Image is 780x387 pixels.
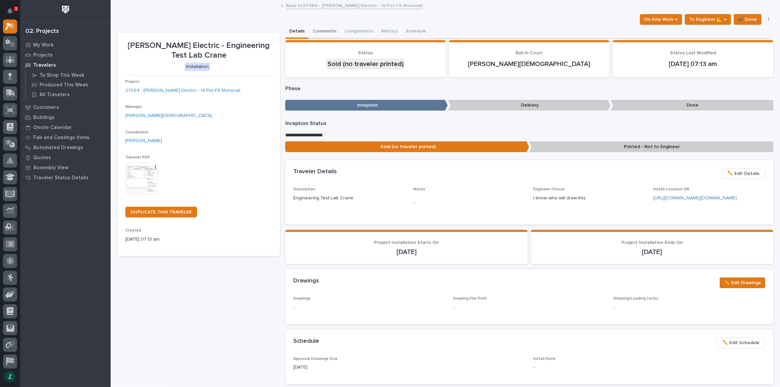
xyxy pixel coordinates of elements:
a: DUPLICATE THIS TRAVELER [125,207,197,217]
p: [DATE] [293,248,520,256]
a: Quotes [20,152,111,163]
button: Comments [309,25,341,39]
button: To Engineer 📐 → [685,14,731,25]
p: - [293,304,445,311]
div: Sold (no traveler printed) [326,59,405,69]
span: ✏️ Edit Schedule [722,339,760,347]
span: Install Location QR [653,187,689,191]
span: Traveler PDF [125,155,150,159]
p: Engineering Test Lab Crane [293,195,405,202]
p: Customers [33,105,59,111]
span: Manager [125,105,142,109]
p: Done [611,100,773,111]
button: On-Site Work → [640,14,682,25]
p: Traveler Status Details [33,175,88,181]
p: My Work [33,42,54,48]
span: Project Installation Ends On [621,240,683,245]
span: Coordinator [125,130,148,134]
p: - [413,199,525,206]
a: 27084 - [PERSON_NAME] Electric - Hi Pot FS Monorail [125,87,240,94]
span: Status Last Modified [670,51,716,55]
button: ✏️ Edit Details [722,168,765,179]
p: 3 [15,6,17,11]
a: [PERSON_NAME] [125,137,162,144]
p: To Shop This Week [40,72,84,78]
a: Projects [20,50,111,60]
span: ✔️ Done [738,15,757,23]
p: Produced This Week [40,82,88,88]
span: Approval Drawings Due [293,357,338,361]
button: Components [341,25,377,39]
a: Assembly View [20,163,111,173]
span: Status [358,51,373,55]
a: Fab and Coatings Items [20,132,111,142]
p: Assembly View [33,165,68,171]
span: ✏️ Edit Drawings [724,279,761,287]
h2: Schedule [293,338,319,345]
button: Metrics [377,25,402,39]
p: Quotes [33,155,51,161]
span: Engineer Choice [533,187,565,191]
p: Onsite Calendar [33,125,72,131]
button: Schedule [402,25,430,39]
a: All Travelers [26,90,111,99]
span: Drawings [293,297,311,301]
p: [DATE] 07:13 am [125,236,272,243]
span: On-Site Work → [644,15,678,23]
a: Automated Drawings [20,142,111,152]
p: - [533,364,765,371]
p: [DATE] [539,248,765,256]
p: Phase [285,85,773,92]
p: - [453,304,455,311]
span: Install Date [533,357,555,361]
div: Installation [185,63,210,71]
span: Drawing File Path [453,297,487,301]
p: Fab and Coatings Items [33,135,89,141]
button: Details [285,25,309,39]
a: Produced This Week [26,80,111,89]
span: Project [125,80,139,84]
h2: Traveler Details [293,168,337,176]
p: [PERSON_NAME][DEMOGRAPHIC_DATA] [457,60,602,68]
p: [DATE] 07:13 am [621,60,765,68]
button: ✏️ Edit Drawings [720,277,765,288]
p: Projects [33,52,53,58]
p: [DATE] [293,364,525,371]
p: Printed - Not to Engineer [529,141,773,152]
span: ✏️ Edit Details [727,170,760,178]
span: Project Installation Starts On [374,240,439,245]
a: To Shop This Week [26,70,111,80]
button: ✔️ Done [734,14,762,25]
span: Description [293,187,315,191]
a: [PERSON_NAME][DEMOGRAPHIC_DATA] [125,112,212,119]
button: ✏️ Edit Schedule [717,338,765,348]
p: I know who will draw this [533,195,645,202]
span: To Engineer 📐 → [689,15,727,23]
p: All Travelers [40,92,70,98]
p: [PERSON_NAME] Electric - Engineering Test Lab Crane [125,41,272,60]
button: users-avatar [3,370,17,384]
p: Delivery [448,100,611,111]
span: Notes [413,187,425,191]
a: Onsite Calendar [20,122,111,132]
p: Sold (no traveler printed) [285,141,529,152]
span: DUPLICATE THIS TRAVELER [131,210,192,214]
div: Notifications3 [8,8,17,19]
span: Ball In Court [516,51,543,55]
a: Travelers [20,60,111,70]
a: Traveler Status Details [20,173,111,183]
span: Shipping/Loading List(s) [613,297,659,301]
div: 02. Projects [25,28,59,35]
p: Buildings [33,115,55,121]
a: My Work [20,40,111,50]
a: Buildings [20,112,111,122]
button: Notifications [3,4,17,18]
a: Back to27084 - [PERSON_NAME] Electric - Hi Pot FS Monorail [286,1,423,9]
a: [URL][DOMAIN_NAME][DOMAIN_NAME] [653,196,737,200]
p: Inception Status [285,120,773,127]
img: Workspace Logo [59,3,72,16]
span: Created [125,229,141,233]
p: Travelers [33,62,56,68]
p: Automated Drawings [33,145,83,151]
a: Customers [20,102,111,112]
